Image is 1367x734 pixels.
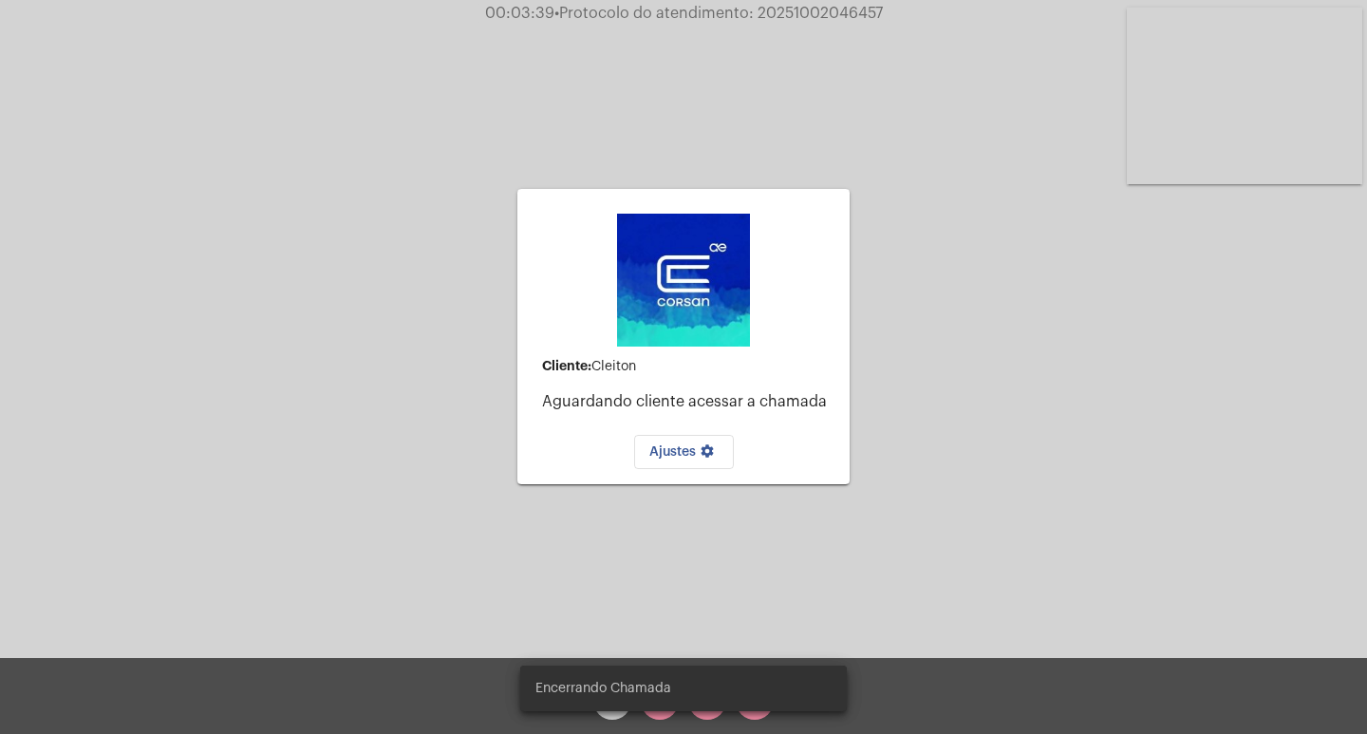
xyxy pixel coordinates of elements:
strong: Cliente: [542,359,591,372]
button: Ajustes [634,435,734,469]
span: 00:03:39 [485,6,554,21]
img: d4669ae0-8c07-2337-4f67-34b0df7f5ae4.jpeg [617,214,750,347]
span: Ajustes [649,445,719,459]
div: Cleiton [542,359,834,374]
span: Protocolo do atendimento: 20251002046457 [554,6,883,21]
span: Encerrando Chamada [535,679,671,698]
mat-icon: settings [696,443,719,466]
span: • [554,6,559,21]
p: Aguardando cliente acessar a chamada [542,393,834,410]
